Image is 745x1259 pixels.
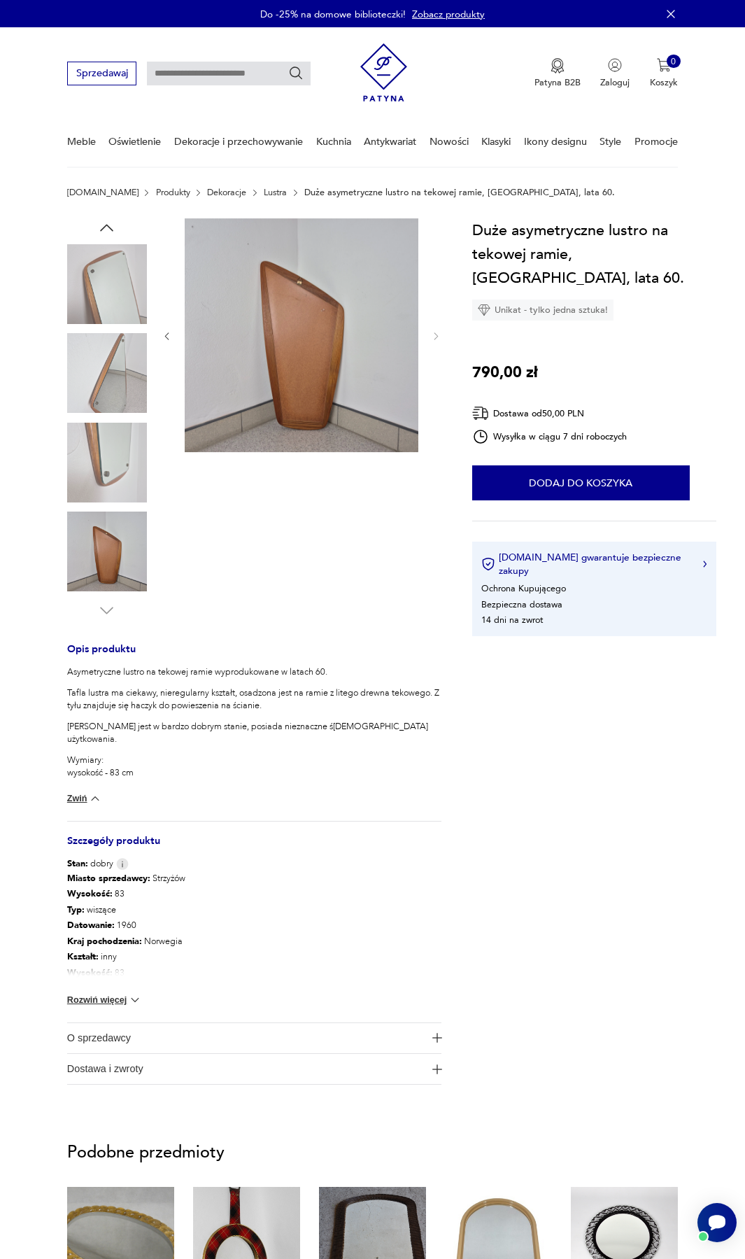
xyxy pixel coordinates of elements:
[599,118,621,166] a: Style
[481,551,707,577] button: [DOMAIN_NAME] gwarantuje bezpieczne zakupy
[67,1054,442,1084] button: Ikona plusaDostawa i zwroty
[551,58,565,73] img: Ikona medalu
[67,917,185,934] p: 1960
[67,870,185,886] p: Strzyżów
[67,993,142,1007] button: Rozwiń więcej
[67,1146,678,1161] p: Podobne przedmioty
[481,118,511,166] a: Klasyki
[472,465,690,500] button: Dodaj do koszyka
[67,423,147,502] img: Zdjęcie produktu Duże asymetryczne lustro na tekowej ramie, Norwegia, lata 60.
[608,58,622,72] img: Ikonka użytkownika
[481,598,562,611] li: Bezpieczna dostawa
[67,901,185,917] p: wiszące
[472,360,538,384] p: 790,00 zł
[67,837,442,858] h3: Szczegóły produktu
[657,58,671,72] img: Ikona koszyka
[67,62,136,85] button: Sprzedawaj
[472,405,489,422] img: Ikona dostawy
[600,76,630,89] p: Zaloguj
[67,1023,442,1053] button: Ikona plusaO sprzedawcy
[316,118,351,166] a: Kuchnia
[67,950,99,963] b: Kształt :
[88,792,102,806] img: chevron down
[67,857,88,870] b: Stan:
[67,886,185,902] p: 83
[67,118,96,166] a: Meble
[432,1033,442,1043] img: Ikona plusa
[304,188,615,197] p: Duże asymetryczne lustro na tekowej ramie, [GEOGRAPHIC_DATA], lata 60.
[650,76,678,89] p: Koszyk
[67,949,185,965] p: inny
[128,993,142,1007] img: chevron down
[67,919,115,931] b: Datowanie :
[412,8,485,21] a: Zobacz produkty
[667,55,681,69] div: 0
[156,188,190,197] a: Produkty
[524,118,587,166] a: Ikony designu
[430,118,469,166] a: Nowości
[650,58,678,89] button: 0Koszyk
[185,218,418,452] img: Zdjęcie produktu Duże asymetryczne lustro na tekowej ramie, Norwegia, lata 60.
[67,980,185,997] p: 40
[481,582,566,595] li: Ochrona Kupującego
[108,118,161,166] a: Oświetlenie
[478,304,490,316] img: Ikona diamentu
[472,218,716,290] h1: Duże asymetryczne lustro na tekowej ramie, [GEOGRAPHIC_DATA], lata 60.
[600,58,630,89] button: Zaloguj
[703,561,707,568] img: Ikona strzałki w prawo
[534,58,581,89] button: Patyna B2B
[116,858,129,870] img: Info icon
[67,754,442,792] p: Wymiary: wysokość - 83 cm szerokość - 40 cm
[67,70,136,78] a: Sprzedawaj
[174,118,303,166] a: Dekoracje i przechowywanie
[432,1064,442,1074] img: Ikona plusa
[67,188,139,197] a: [DOMAIN_NAME]
[481,557,495,571] img: Ikona certyfikatu
[207,188,246,197] a: Dekoracje
[67,966,113,979] b: Wysokość :
[697,1203,737,1242] iframe: Smartsupp widget button
[67,792,102,806] button: Zwiń
[67,935,142,948] b: Kraj pochodzenia :
[472,428,627,445] div: Wysyłka w ciągu 7 dni roboczych
[67,244,147,324] img: Zdjęcie produktu Duże asymetryczne lustro na tekowej ramie, Norwegia, lata 60.
[67,933,185,949] p: Norwegia
[67,903,85,916] b: Typ :
[634,118,678,166] a: Promocje
[260,8,406,21] p: Do -25% na domowe biblioteczki!
[67,333,147,413] img: Zdjęcie produktu Duże asymetryczne lustro na tekowej ramie, Norwegia, lata 60.
[288,66,304,81] button: Szukaj
[67,645,442,666] h3: Opis produktu
[67,720,442,745] p: [PERSON_NAME] jest w bardzo dobrym stanie, posiada nieznaczne ś[DEMOGRAPHIC_DATA] użytkowania.
[534,76,581,89] p: Patyna B2B
[364,118,416,166] a: Antykwariat
[67,872,150,885] b: Miasto sprzedawcy :
[264,188,287,197] a: Lustra
[67,512,147,591] img: Zdjęcie produktu Duże asymetryczne lustro na tekowej ramie, Norwegia, lata 60.
[67,1054,425,1084] span: Dostawa i zwroty
[360,38,407,106] img: Patyna - sklep z meblami i dekoracjami vintage
[472,300,613,321] div: Unikat - tylko jedna sztuka!
[534,58,581,89] a: Ikona medaluPatyna B2B
[481,614,543,626] li: 14 dni na zwrot
[67,857,113,870] span: dobry
[67,1023,425,1053] span: O sprzedawcy
[472,405,627,422] div: Dostawa od 50,00 PLN
[67,887,113,900] b: Wysokość :
[67,687,442,712] p: Tafla lustra ma ciekawy, nieregularny kształt, osadzona jest na ramie z litego drewna tekowego. Z...
[67,964,185,980] p: 83
[67,666,442,678] p: Asymetryczne lustro na tekowej ramie wyprodukowane w latach 60.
